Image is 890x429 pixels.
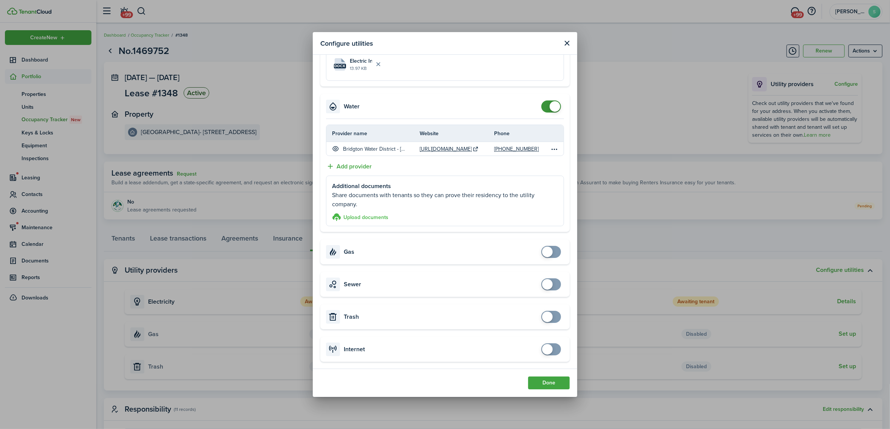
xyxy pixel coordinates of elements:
a: [PHONE_NUMBER] [494,145,539,153]
button: Open menu [550,144,559,153]
modal-title: Configure utilities [320,36,373,51]
th: Website [420,130,494,137]
a: [URL][DOMAIN_NAME] [420,145,472,153]
p: Additional documents [332,182,558,191]
file-extension: docx [334,64,346,68]
h4: Trash [344,312,359,321]
h4: Sewer [344,280,361,289]
th: Phone [494,130,550,137]
button: Add provider [326,162,372,171]
h3: Upload documents [343,213,388,221]
button: Close modal [562,39,572,48]
span: Electric Information.docx [350,57,372,65]
h4: Water [344,102,360,111]
file-size: 13.97 KB [350,65,372,72]
h4: Gas [344,247,354,256]
th: Provider name [326,130,420,137]
p: Bridgton Water District - [GEOGRAPHIC_DATA] [343,145,408,153]
button: Done [528,377,570,389]
h4: Internet [344,345,365,354]
file-icon: File [334,58,346,71]
p: Share documents with tenants so they can prove their residency to the utility company. [332,191,558,209]
button: Delete file [372,58,385,71]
